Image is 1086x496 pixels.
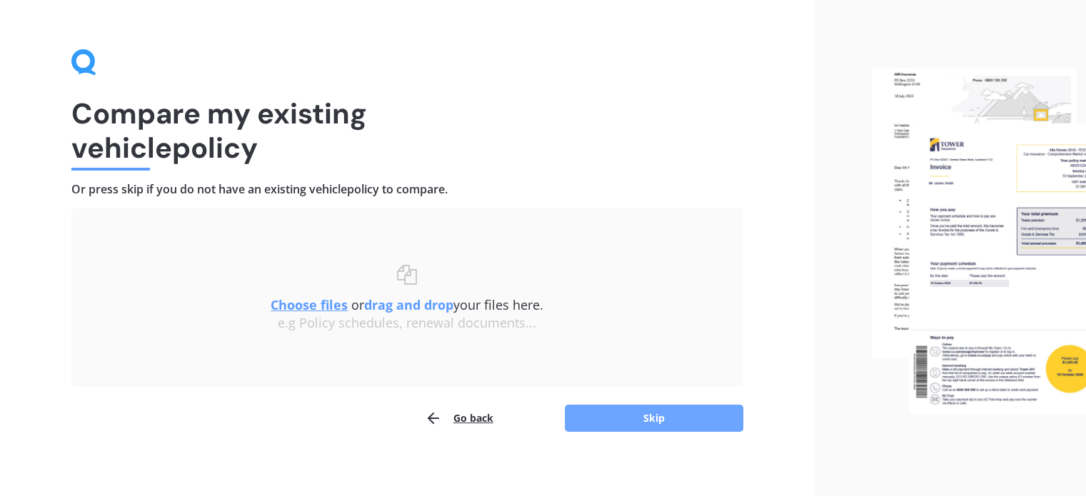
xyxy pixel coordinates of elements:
[872,68,1086,414] img: files.webp
[271,296,348,313] u: Choose files
[565,405,743,432] button: Skip
[271,296,543,313] span: or your files here.
[425,404,493,432] button: Go back
[364,296,453,313] b: drag and drop
[71,96,743,165] h1: Compare my existing vehicle policy
[100,315,715,331] div: e.g Policy schedules, renewal documents...
[71,182,743,197] h4: Or press skip if you do not have an existing vehicle policy to compare.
